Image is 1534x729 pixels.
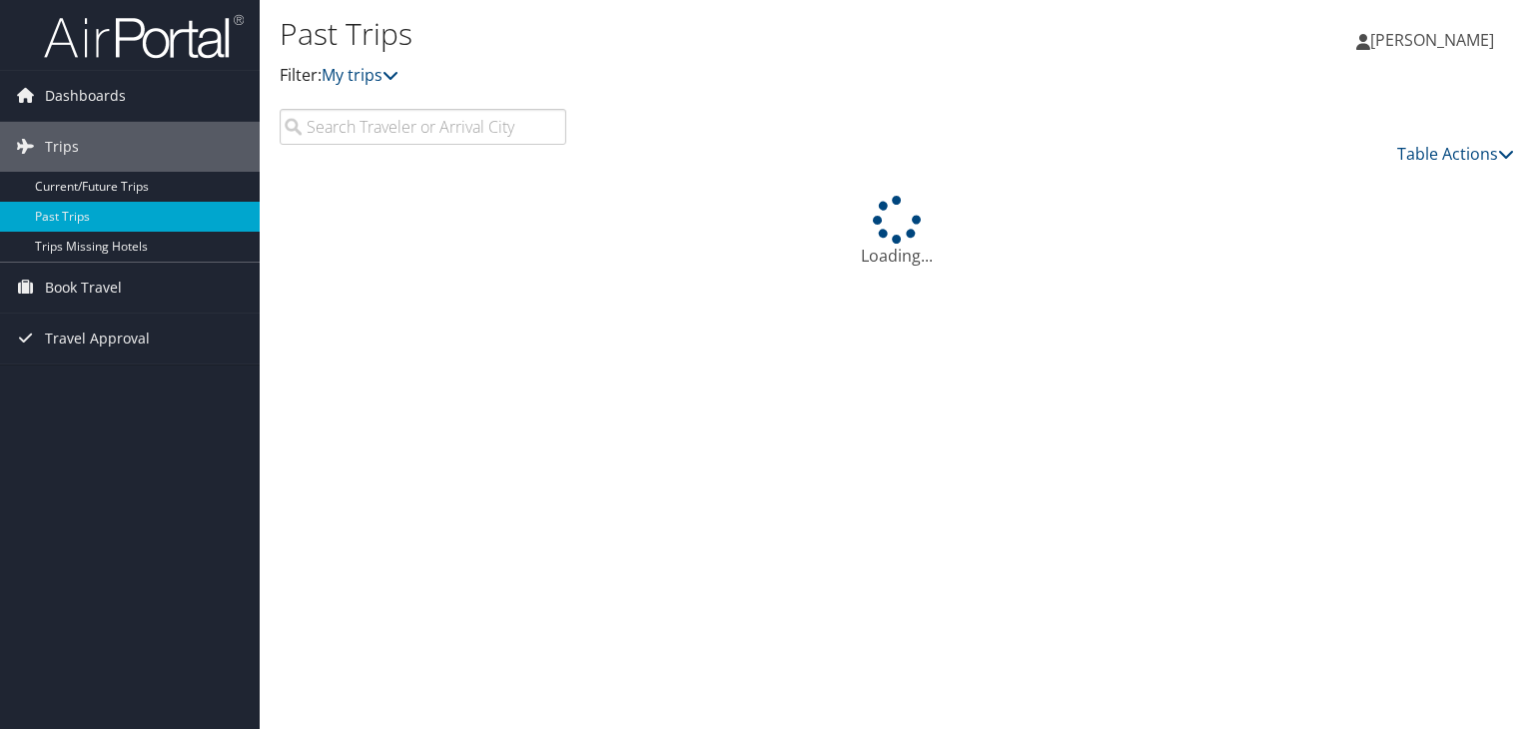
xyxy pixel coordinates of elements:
h1: Past Trips [280,13,1103,55]
a: Table Actions [1397,143,1514,165]
a: [PERSON_NAME] [1356,10,1514,70]
p: Filter: [280,63,1103,89]
span: [PERSON_NAME] [1370,29,1494,51]
span: Travel Approval [45,314,150,364]
span: Dashboards [45,71,126,121]
span: Book Travel [45,263,122,313]
div: Loading... [280,196,1514,268]
span: Trips [45,122,79,172]
a: My trips [322,64,398,86]
input: Search Traveler or Arrival City [280,109,566,145]
img: airportal-logo.png [44,13,244,60]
